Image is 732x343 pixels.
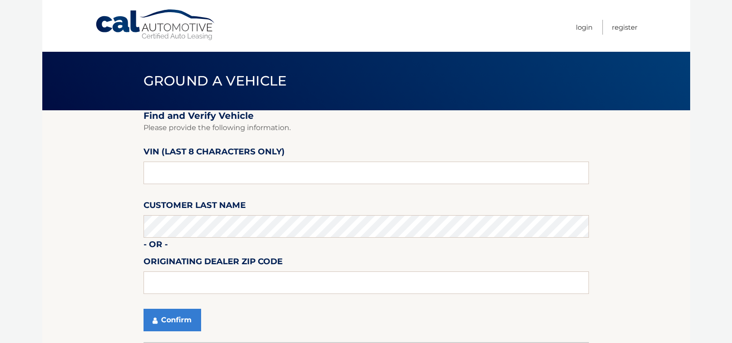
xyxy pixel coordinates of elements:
label: Customer Last Name [144,199,246,215]
label: VIN (last 8 characters only) [144,145,285,162]
label: - or - [144,238,168,254]
a: Login [576,20,593,35]
h2: Find and Verify Vehicle [144,110,589,122]
label: Originating Dealer Zip Code [144,255,283,271]
a: Cal Automotive [95,9,216,41]
button: Confirm [144,309,201,331]
p: Please provide the following information. [144,122,589,134]
span: Ground a Vehicle [144,72,287,89]
a: Register [612,20,638,35]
